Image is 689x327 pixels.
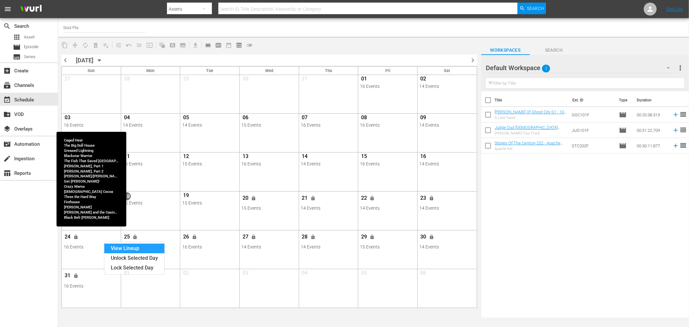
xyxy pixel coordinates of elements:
[619,126,627,134] span: Episode
[360,76,368,84] span: 01
[495,131,567,135] div: [PERSON_NAME] Your Frock
[419,234,427,242] span: 30
[24,54,36,60] span: Series
[104,244,164,253] div: View Lineup
[426,195,437,200] span: Unlock and Edit
[64,114,72,122] span: 03
[301,195,309,203] span: 21
[244,40,255,50] span: 24 hours Lineup View is OFF
[123,200,178,206] div: 15 Events
[301,76,309,84] span: 31
[64,200,119,206] div: 14 Events
[426,235,437,239] span: Unlock and Edit
[64,76,72,84] span: 27
[201,39,213,51] span: Day Calendar View
[213,40,224,50] span: Week Calendar View
[360,270,368,278] span: 05
[16,2,47,17] img: ans4CAIJ8jUAAAAAAAAAAAAAAAAAAAAAAAAgQb4GAAAAAAAAAAAAAAAAAAAAAAAAJMjXAAAAAAAAAAAAAAAAAAAAAAAAgAT5G...
[182,76,190,84] span: 29
[530,46,578,54] span: Search
[419,161,475,166] div: 14 Events
[301,161,356,166] div: 14 Events
[64,161,119,166] div: 16 Events
[301,234,309,242] span: 28
[71,273,81,278] span: Unlock and Edit
[419,153,427,161] span: 16
[13,33,21,41] span: Asset
[360,153,368,161] span: 15
[367,235,378,239] span: Unlock and Edit
[59,40,70,50] span: Copy Lineup
[234,40,244,50] span: View Backup
[182,200,237,206] div: 15 Events
[188,39,201,51] span: Download as CSV
[301,244,356,249] div: 14 Events
[241,206,297,211] div: 15 Events
[310,234,316,239] span: lock
[80,40,90,50] span: Loop Content
[672,111,679,118] svg: Add to Schedule
[495,110,567,119] a: [PERSON_NAME] Of Ghost City S1 - 101 A Lone Hand
[123,153,131,161] span: 11
[182,161,237,166] div: 15 Events
[495,91,569,109] th: Title
[241,195,249,203] span: 20
[325,68,332,73] span: Thu
[633,91,672,109] th: Duration
[71,235,81,239] span: Unlock and Edit
[61,66,477,308] div: Month View
[360,195,368,203] span: 22
[111,39,124,51] span: Customize Events
[167,40,178,50] span: Create Search Block
[215,42,222,48] span: calendar_view_week_outlined
[419,206,475,211] div: 14 Events
[101,40,111,50] span: Clear Lineup
[495,141,563,150] a: Stories Of The Century 202 - Apache Kid
[419,244,475,249] div: 14 Events
[241,244,297,249] div: 14 Events
[308,235,318,239] span: Unlock and Edit
[301,270,309,278] span: 04
[619,111,627,119] span: Episode
[182,270,190,278] span: 02
[495,116,567,120] div: A Lone Hand
[419,122,475,128] div: 14 Events
[123,270,131,278] span: 01
[419,114,427,122] span: 09
[241,122,297,128] div: 15 Events
[123,234,131,242] span: 25
[251,195,256,201] span: lock
[13,43,21,51] span: Episode
[301,153,309,161] span: 14
[144,40,155,50] span: Update Metadata from Key Asset
[308,195,318,200] span: Unlock and Edit
[360,122,415,128] div: 16 Events
[569,122,617,138] td: JUD101F
[189,235,200,239] span: Unlock and Edit
[527,3,544,14] span: Search
[672,127,679,134] svg: Add to Schedule
[206,68,214,73] span: Tue
[569,107,617,122] td: GGC101F
[251,234,256,239] span: lock
[634,138,670,153] td: 00:30:11.877
[676,64,684,72] span: more_vert
[123,122,178,128] div: 14 Events
[301,122,356,128] div: 16 Events
[182,114,190,122] span: 05
[3,22,11,30] span: Search
[679,111,687,118] span: reorder
[64,234,72,242] span: 24
[182,153,190,161] span: 12
[4,5,12,13] span: menu
[205,42,211,48] span: calendar_view_day_outlined
[419,84,475,89] div: 14 Events
[419,270,427,278] span: 06
[178,40,188,50] span: Create Series Block
[64,283,119,289] div: 16 Events
[385,68,390,73] span: Fri
[224,40,234,50] span: Month Calendar View
[182,122,237,128] div: 14 Events
[676,60,684,76] button: more_vert
[241,234,249,242] span: 27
